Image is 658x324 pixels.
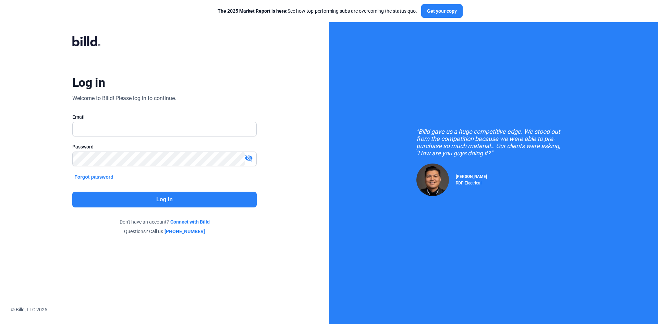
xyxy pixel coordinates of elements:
span: [PERSON_NAME] [456,174,487,179]
button: Log in [72,192,257,207]
div: RDP Electrical [456,179,487,185]
div: Don't have an account? [72,218,257,225]
div: Email [72,113,257,120]
span: The 2025 Market Report is here: [218,8,288,14]
div: Log in [72,75,105,90]
div: Welcome to Billd! Please log in to continue. [72,94,176,103]
div: See how top-performing subs are overcoming the status quo. [218,8,417,14]
div: Questions? Call us [72,228,257,235]
mat-icon: visibility_off [245,154,253,162]
a: [PHONE_NUMBER] [164,228,205,235]
a: Connect with Billd [170,218,210,225]
button: Forgot password [72,173,115,181]
div: "Billd gave us a huge competitive edge. We stood out from the competition because we were able to... [416,128,571,157]
div: Password [72,143,257,150]
button: Get your copy [421,4,463,18]
img: Raul Pacheco [416,164,449,196]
